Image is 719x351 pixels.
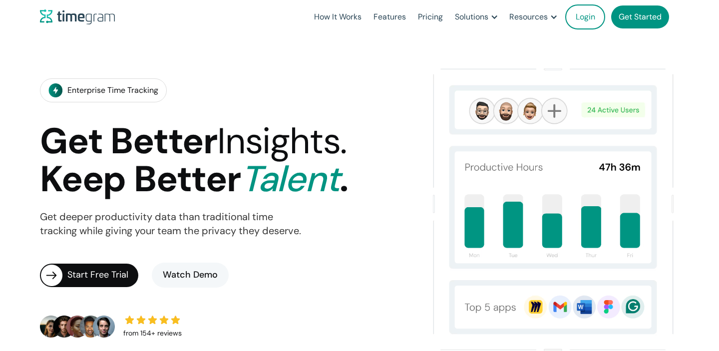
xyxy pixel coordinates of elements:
h1: Get Better Keep Better . [40,122,348,199]
a: Start Free Trial [40,264,138,287]
p: Get deeper productivity data than traditional time tracking while giving your team the privacy th... [40,210,301,238]
a: Get Started [611,5,669,28]
span: Insights. [217,118,347,164]
div: Start Free Trial [67,268,138,282]
div: Enterprise Time Tracking [67,83,158,97]
div: from 154+ reviews [123,327,182,341]
div: Solutions [455,10,488,24]
div: Resources [509,10,548,24]
span: Talent [241,156,340,202]
a: Login [565,4,605,29]
a: Watch Demo [152,263,229,288]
